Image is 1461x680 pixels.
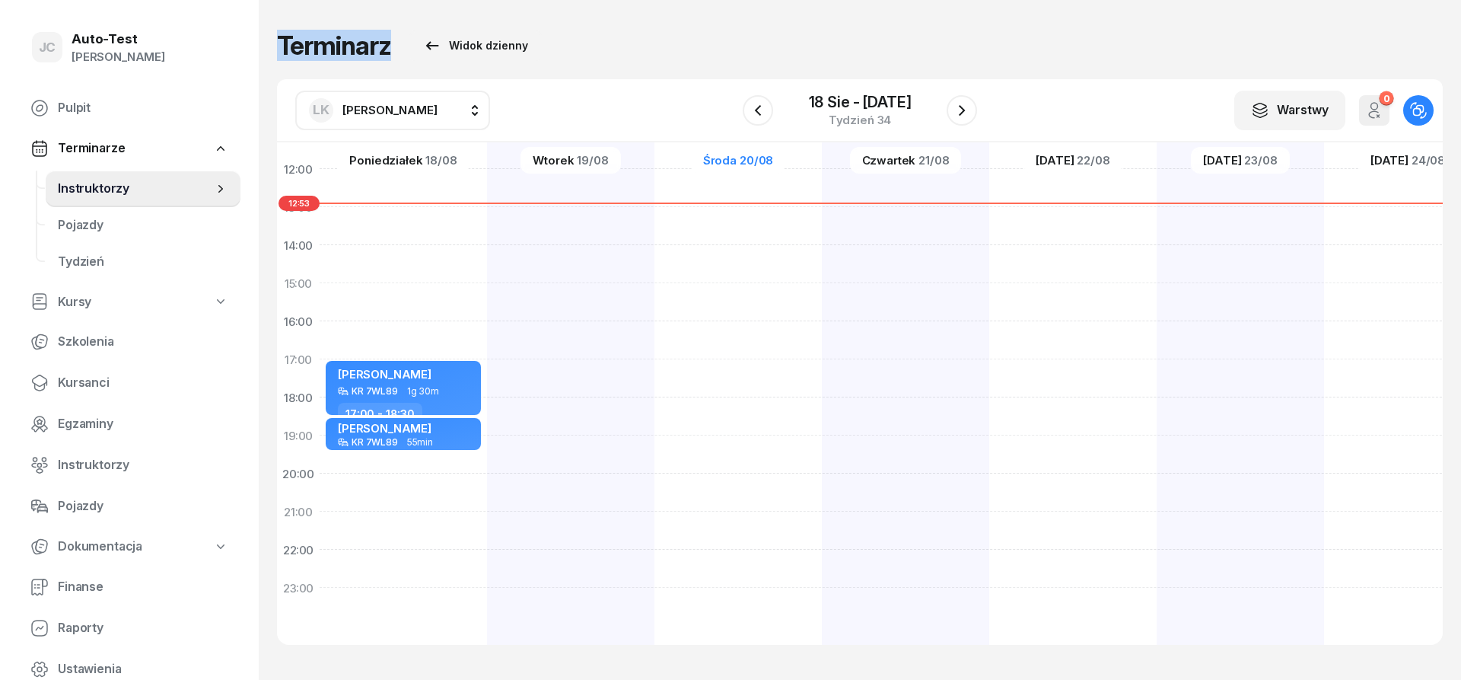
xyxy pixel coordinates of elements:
[277,226,320,264] div: 14:00
[277,150,320,188] div: 12:00
[58,179,213,199] span: Instruktorzy
[58,618,228,638] span: Raporty
[1203,155,1241,166] span: [DATE]
[338,367,431,382] span: [PERSON_NAME]
[577,155,608,166] span: 19/08
[58,537,142,557] span: Dokumentacja
[58,252,228,272] span: Tydzień
[39,41,56,54] span: JC
[277,493,320,531] div: 21:00
[18,406,240,442] a: Egzaminy
[425,155,457,166] span: 18/08
[277,32,391,59] h1: Terminarz
[58,659,228,679] span: Ustawienia
[1370,155,1408,166] span: [DATE]
[72,33,165,46] div: Auto-Test
[407,437,433,448] span: 55min
[338,403,422,425] div: 17:00 - 18:30
[352,437,398,447] div: KR 7WL89
[809,114,912,126] div: Tydzień 34
[58,373,228,393] span: Kursanci
[18,488,240,525] a: Pojazdy
[277,417,320,455] div: 19:00
[1234,91,1345,130] button: Warstwy
[407,386,439,397] span: 1g 30m
[18,529,240,564] a: Dokumentacja
[46,171,240,207] a: Instruktorzy
[46,244,240,280] a: Tydzień
[18,365,240,401] a: Kursanci
[58,215,228,235] span: Pojazdy
[1036,155,1074,166] span: [DATE]
[533,155,574,166] span: Wtorek
[277,569,320,607] div: 23:00
[277,340,320,378] div: 17:00
[72,47,165,67] div: [PERSON_NAME]
[918,155,949,166] span: 21/08
[1412,155,1445,166] span: 24/08
[862,155,916,166] span: Czwartek
[277,531,320,569] div: 22:00
[277,455,320,493] div: 20:00
[46,207,240,244] a: Pojazdy
[58,414,228,434] span: Egzaminy
[58,292,91,312] span: Kursy
[18,569,240,605] a: Finanse
[349,155,422,166] span: Poniedziałek
[18,90,240,126] a: Pulpit
[1244,155,1277,166] span: 23/08
[279,196,320,211] span: 12:53
[277,188,320,226] div: 13:00
[18,285,240,320] a: Kursy
[18,324,240,360] a: Szkolenia
[1251,101,1329,120] div: Warstwy
[277,302,320,340] div: 16:00
[18,131,240,166] a: Terminarze
[409,30,542,61] button: Widok dzienny
[18,447,240,484] a: Instruktorzy
[313,104,329,117] span: LK
[740,155,773,166] span: 20/08
[18,610,240,646] a: Raporty
[295,91,490,130] button: LK[PERSON_NAME]
[1359,95,1389,126] button: 0
[58,455,228,475] span: Instruktorzy
[277,378,320,417] div: 18:00
[342,103,438,117] span: [PERSON_NAME]
[1379,91,1393,105] div: 0
[58,139,125,158] span: Terminarze
[338,421,431,436] span: [PERSON_NAME]
[58,496,228,516] span: Pojazdy
[352,386,398,396] div: KR 7WL89
[853,94,860,110] span: -
[58,332,228,352] span: Szkolenia
[809,94,912,110] div: 18 sie [DATE]
[703,155,737,166] span: Środa
[58,98,228,118] span: Pulpit
[58,577,228,597] span: Finanse
[423,37,528,55] div: Widok dzienny
[277,264,320,302] div: 15:00
[1077,155,1109,166] span: 22/08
